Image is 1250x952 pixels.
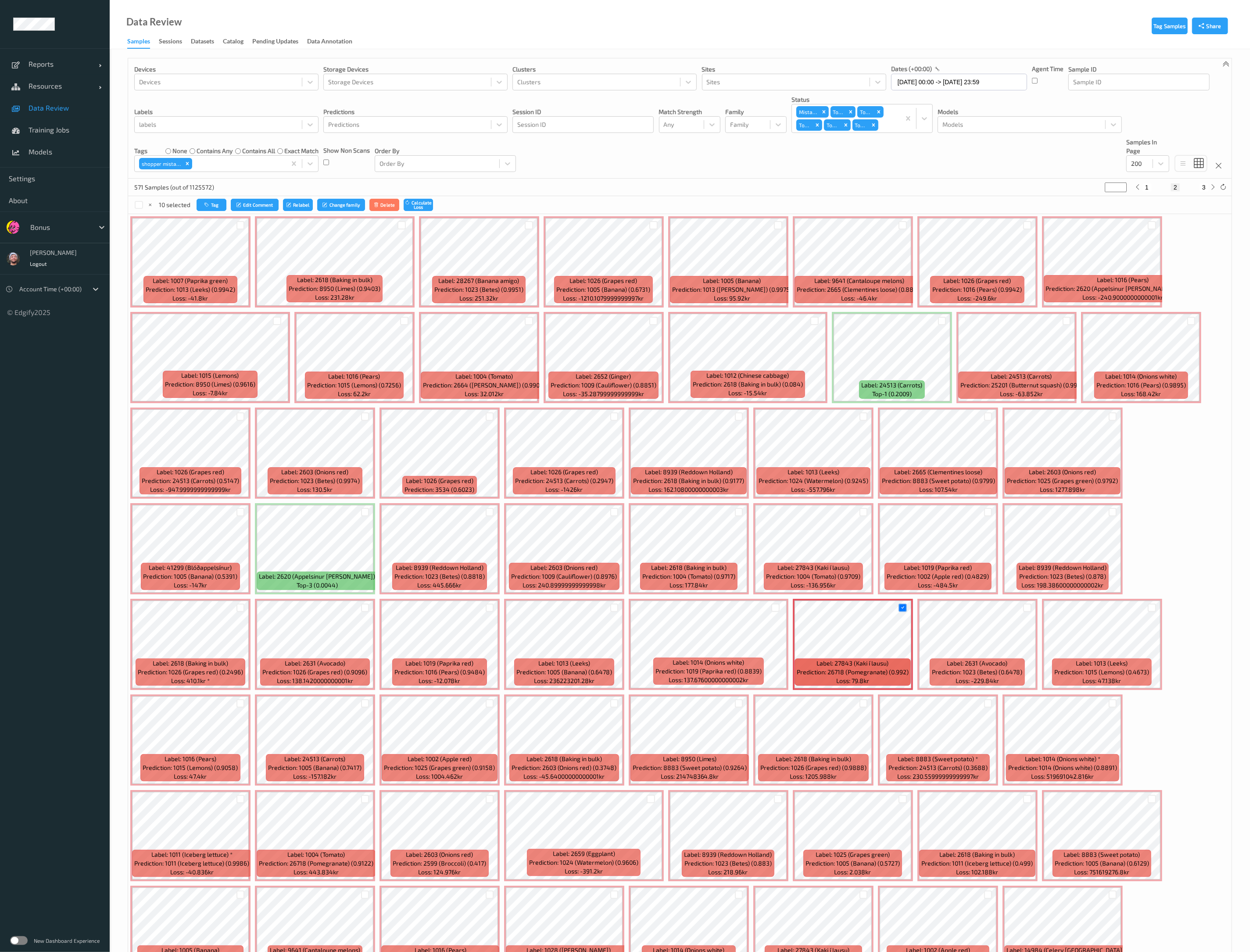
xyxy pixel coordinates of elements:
[259,572,375,581] span: Label: 2620 (Appelsinur [PERSON_NAME])
[323,107,508,116] p: Predictions
[557,285,651,294] span: Prediction: 1005 (Banana) (0.6731)
[1040,485,1085,494] span: Loss: 1277.898kr
[171,676,210,685] span: Loss: 410.1kr *
[1121,390,1161,398] span: Loss: 168.42kr
[551,381,656,390] span: Prediction: 1009 (Cauliflower) (0.8851)
[512,65,697,74] p: Clusters
[760,763,867,772] span: Prediction: 1026 (Grapes red) (0.9888)
[1096,381,1186,390] span: Prediction: 1016 (Pears) (0.9895)
[1083,676,1121,685] span: Loss: 47.138kr
[725,107,787,116] p: Family
[174,581,207,590] span: Loss: -147kr
[270,476,360,485] span: Prediction: 1023 (Betes) (0.9974)
[940,850,1015,859] span: Label: 2618 (Baking in bulk)
[1032,64,1064,73] p: Agent Time
[642,572,735,581] span: Prediction: 1004 (Tomato) (0.9717)
[308,381,401,390] span: Prediction: 1015 (Lemons) (0.7256)
[375,147,516,155] p: Order By
[439,276,519,285] span: Label: 28267 (Banana amigo)
[862,381,923,390] span: Label: 24513 (Carrots)
[512,763,617,772] span: Prediction: 2603 (Onions red) (0.3748)
[831,106,846,118] div: Top 1
[703,276,761,285] span: Label: 1005 (Banana)
[693,380,803,389] span: Prediction: 2618 (Baking in bulk) (0.084)
[284,147,319,155] label: exact match
[898,755,978,763] span: Label: 8883 (Sweet potato) *
[706,371,789,380] span: Label: 1012 (Chinese cabbage)
[191,36,223,48] a: Datasets
[922,859,1033,868] span: Prediction: 1011 (Iceberg lettuce) (0.499)
[546,485,583,494] span: Loss: -1426kr
[1076,659,1128,668] span: Label: 1013 (Leeks)
[1171,183,1180,191] button: 2
[960,381,1082,390] span: Prediction: 25201 (Butternut squash) (0.997)
[1097,276,1149,284] span: Label: 1016 (Pears)
[416,772,463,781] span: Loss: 1004.462kr
[283,199,313,211] button: Relabel
[297,485,333,494] span: Loss: 130.5kr
[289,284,380,293] span: Prediction: 8950 (Limes) (0.9403)
[684,859,772,868] span: Prediction: 1023 (Betes) (0.883)
[406,850,473,859] span: Label: 2603 (Onions red)
[127,37,150,49] div: Samples
[796,106,819,118] div: Mistake
[524,772,605,781] span: Loss: -45.64000000000001kr
[455,372,513,381] span: Label: 1004 (Tomato)
[1029,468,1096,476] span: Label: 2603 (Onions red)
[1152,18,1188,34] button: Tag Samples
[287,850,345,859] span: Label: 1004 (Tomato)
[404,199,433,211] button: Calculate Loss
[904,563,972,572] span: Label: 1019 (Paprika red)
[146,285,235,294] span: Prediction: 1013 (Leeks) (0.9942)
[408,755,472,763] span: Label: 1002 (Apple red)
[419,676,461,685] span: Loss: -12.078kr
[918,581,958,590] span: Loss: -484.5kr
[329,372,380,381] span: Label: 1016 (Pears)
[134,183,214,192] p: 571 Samples (out of 1125572)
[153,659,228,668] span: Label: 2618 (Baking in bulk)
[919,485,958,494] span: Loss: 107.54kr
[269,763,362,772] span: Prediction: 1005 (Banana) (0.7417)
[181,371,239,380] span: Label: 1015 (Lemons)
[317,199,365,211] button: Change family
[776,755,851,763] span: Label: 2618 (Baking in bulk)
[788,468,839,476] span: Label: 1013 (Leeks)
[1126,138,1169,155] p: Samples In Page
[157,468,224,476] span: Label: 1026 (Grapes red)
[887,572,989,581] span: Prediction: 1002 (Apple red) (0.4829)
[263,668,368,676] span: Prediction: 1026 (Grapes red) (0.9096)
[673,658,744,667] span: Label: 1014 (Onions white)
[531,563,598,572] span: Label: 2603 (Onions red)
[841,119,851,131] div: Remove Top 4
[958,294,997,303] span: Loss: -249.6kr
[405,485,475,494] span: Prediction: 3534 (0.6023)
[523,581,606,590] span: Loss: 240.89999999999998kr
[649,485,729,494] span: Loss: 162.10800000000003kr
[193,389,228,397] span: Loss: -7.84kr
[165,755,216,763] span: Label: 1016 (Pears)
[406,659,474,668] span: Label: 1019 (Paprika red)
[134,147,147,155] p: Tags
[816,850,890,859] span: Label: 1025 (Grapes green)
[297,276,372,284] span: Label: 2618 (Baking in bulk)
[369,199,399,211] button: Delete
[394,668,485,676] span: Prediction: 1016 (Pears) (0.9484)
[672,285,792,294] span: Prediction: 1013 ([PERSON_NAME]) (0.9975)
[143,572,238,581] span: Prediction: 1005 (Banana) (0.5391)
[512,107,654,116] p: Session ID
[527,755,602,763] span: Label: 2618 (Baking in bulk)
[645,468,733,476] span: Label: 8939 (Reddown Holland)
[307,37,352,48] div: Data Annotation
[947,659,1008,668] span: Label: 2631 (Avocado)
[895,468,983,476] span: Label: 2665 (Clementines loose)
[396,563,484,572] span: Label: 8939 (Reddown Holland)
[297,581,338,590] span: top-3 (0.0044)
[932,668,1023,676] span: Prediction: 1023 (Betes) (0.6478)
[151,850,233,859] span: Label: 1011 (Iceberg lettuce) *
[852,119,869,131] div: Top 5
[570,276,638,285] span: Label: 1026 (Grapes red)
[888,763,988,772] span: Prediction: 24513 (Carrots) (0.3688)
[792,95,933,104] p: Status
[1025,755,1100,763] span: Label: 1014 (Onions white) *
[134,65,319,74] p: Devices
